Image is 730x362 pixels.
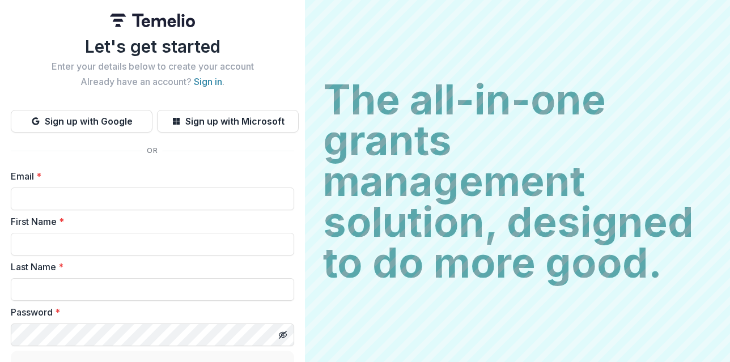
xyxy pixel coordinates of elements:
img: Temelio [110,14,195,27]
label: Email [11,169,287,183]
label: Password [11,305,287,319]
label: Last Name [11,260,287,274]
label: First Name [11,215,287,228]
h2: Already have an account? . [11,76,294,87]
h1: Let's get started [11,36,294,57]
button: Sign up with Google [11,110,152,133]
button: Sign up with Microsoft [157,110,299,133]
a: Sign in [194,76,222,87]
h2: Enter your details below to create your account [11,61,294,72]
button: Toggle password visibility [274,326,292,344]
